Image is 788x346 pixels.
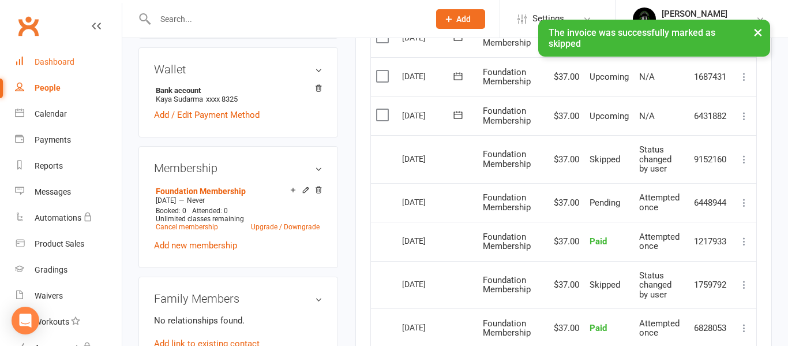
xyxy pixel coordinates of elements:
[187,196,205,204] span: Never
[639,144,671,174] span: Status changed by user
[14,12,43,40] a: Clubworx
[251,223,320,231] a: Upgrade / Downgrade
[538,20,770,57] div: The invoice was successfully marked as skipped
[689,222,732,261] td: 1217933
[748,20,768,44] button: ×
[483,67,531,87] span: Foundation Membership
[402,150,455,168] div: [DATE]
[483,275,531,295] span: Foundation Membership
[590,236,607,247] span: Paid
[689,183,732,222] td: 6448944
[15,49,122,75] a: Dashboard
[545,135,584,183] td: $37.00
[15,75,122,101] a: People
[639,111,655,121] span: N/A
[15,205,122,231] a: Automations
[662,9,738,19] div: [PERSON_NAME]
[35,239,84,248] div: Product Sales
[402,67,455,85] div: [DATE]
[402,232,455,250] div: [DATE]
[35,317,69,326] div: Workouts
[402,106,455,124] div: [DATE]
[639,232,680,252] span: Attempted once
[689,135,732,183] td: 9152160
[152,11,421,27] input: Search...
[633,8,656,31] img: thumb_image1716960047.png
[483,192,531,213] span: Foundation Membership
[15,127,122,153] a: Payments
[156,215,244,223] span: Unlimited classes remaining
[15,231,122,257] a: Product Sales
[590,323,607,333] span: Paid
[156,223,218,231] a: Cancel membership
[35,161,63,170] div: Reports
[639,72,655,82] span: N/A
[35,213,81,222] div: Automations
[402,318,455,336] div: [DATE]
[35,83,61,92] div: People
[590,111,629,121] span: Upcoming
[689,96,732,136] td: 6431882
[15,257,122,283] a: Gradings
[15,153,122,179] a: Reports
[545,222,584,261] td: $37.00
[154,292,322,305] h3: Family Members
[483,232,531,252] span: Foundation Membership
[483,318,531,338] span: Foundation Membership
[35,135,71,144] div: Payments
[206,95,238,103] span: xxxx 8325
[35,57,74,66] div: Dashboard
[402,193,455,211] div: [DATE]
[590,154,620,165] span: Skipped
[156,207,186,215] span: Booked: 0
[156,187,246,196] a: Foundation Membership
[639,270,671,300] span: Status changed by user
[483,149,531,169] span: Foundation Membership
[15,283,122,309] a: Waivers
[192,207,228,215] span: Attended: 0
[590,198,620,208] span: Pending
[15,101,122,127] a: Calendar
[154,162,322,174] h3: Membership
[154,84,322,105] li: Kaya Sudarma
[402,275,455,293] div: [DATE]
[15,309,122,335] a: Workouts
[639,318,680,338] span: Attempted once
[590,72,629,82] span: Upcoming
[154,108,260,122] a: Add / Edit Payment Method
[153,196,322,205] div: —
[436,9,485,29] button: Add
[456,14,471,24] span: Add
[590,280,620,290] span: Skipped
[639,192,680,213] span: Attempted once
[154,240,237,251] a: Add new membership
[689,261,732,309] td: 1759792
[662,19,738,29] div: Soi 18 Muaythai Gym
[154,314,322,328] p: No relationships found.
[545,57,584,96] td: $37.00
[15,179,122,205] a: Messages
[545,96,584,136] td: $37.00
[156,86,317,95] strong: Bank account
[156,196,176,204] span: [DATE]
[35,291,63,300] div: Waivers
[483,106,531,126] span: Foundation Membership
[154,63,322,76] h3: Wallet
[35,187,71,196] div: Messages
[12,307,39,334] div: Open Intercom Messenger
[545,261,584,309] td: $37.00
[35,109,67,118] div: Calendar
[35,265,67,274] div: Gradings
[545,183,584,222] td: $37.00
[532,6,564,32] span: Settings
[689,57,732,96] td: 1687431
